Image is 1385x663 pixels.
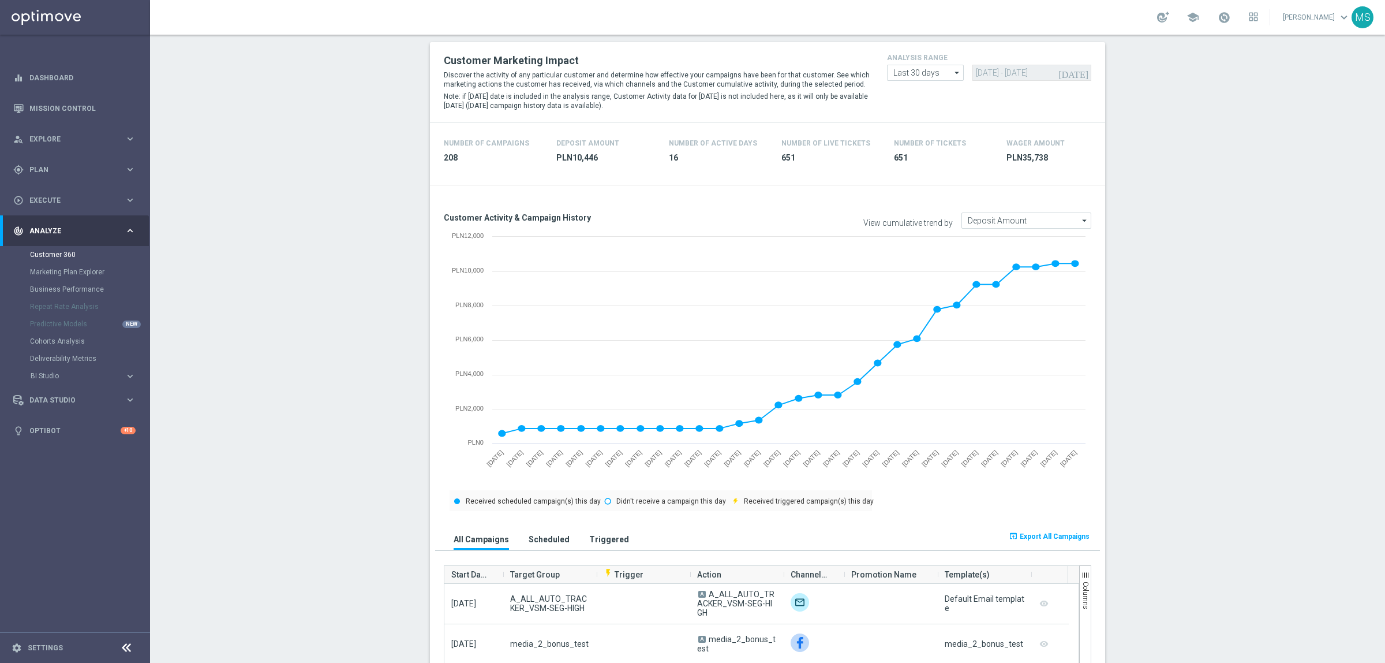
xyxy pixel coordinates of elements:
label: View cumulative trend by [863,218,953,228]
text: [DATE] [1039,449,1058,468]
a: Dashboard [29,62,136,93]
i: flash_on [604,568,613,578]
text: [DATE] [1000,449,1019,468]
text: PLN12,000 [452,232,484,239]
span: Plan [29,166,125,173]
h3: Scheduled [529,534,570,545]
button: Scheduled [526,528,572,550]
text: [DATE] [960,449,979,468]
button: track_changes Analyze keyboard_arrow_right [13,226,136,236]
div: Marketing Plan Explorer [30,263,149,281]
button: Triggered [586,528,632,550]
text: [DATE] [525,449,544,468]
text: [DATE] [564,449,583,468]
button: lightbulb Optibot +10 [13,426,136,435]
div: Data Studio keyboard_arrow_right [13,396,136,405]
span: [DATE] [451,599,476,608]
button: BI Studio keyboard_arrow_right [30,371,136,381]
span: BI Studio [31,373,113,379]
span: media_2_bonus_test [510,639,589,649]
span: [DATE] [451,639,476,649]
i: settings [12,643,22,653]
div: NEW [122,321,141,328]
div: Cohorts Analysis [30,333,149,350]
img: Facebook Custom Audience [791,634,809,652]
button: open_in_browser Export All Campaigns [1007,528,1091,545]
p: Discover the activity of any particular customer and determine how effective your campaigns have ... [444,70,870,89]
div: play_circle_outline Execute keyboard_arrow_right [13,196,136,205]
span: keyboard_arrow_down [1338,11,1350,24]
text: [DATE] [762,449,781,468]
text: [DATE] [604,449,623,468]
a: [PERSON_NAME]keyboard_arrow_down [1282,9,1352,26]
text: PLN0 [467,439,484,446]
img: Target group only [791,593,809,612]
span: Promotion Name [851,563,916,586]
text: [DATE] [822,449,841,468]
span: school [1186,11,1199,24]
text: [DATE] [743,449,762,468]
i: lightbulb [13,426,24,436]
h3: Customer Activity & Campaign History [444,213,759,223]
div: Customer 360 [30,246,149,263]
span: Action [697,563,721,586]
h4: Number Of Tickets [894,139,966,147]
text: [DATE] [643,449,662,468]
div: Explore [13,134,125,144]
a: Business Performance [30,285,120,294]
h4: Number of Campaigns [444,139,529,147]
a: Cohorts Analysis [30,337,120,346]
text: [DATE] [802,449,821,468]
text: [DATE] [703,449,722,468]
div: media_2_bonus_test [945,639,1023,649]
span: Columns [1081,582,1090,609]
i: equalizer [13,73,24,83]
button: equalizer Dashboard [13,73,136,83]
a: Deliverability Metrics [30,354,120,363]
div: +10 [121,427,136,434]
span: PLN35,738 [1006,152,1105,163]
h4: Wager Amount [1006,139,1065,147]
div: Execute [13,195,125,206]
h4: Number Of Live Tickets [781,139,870,147]
span: Start Date [451,563,487,586]
h2: Customer Marketing Impact [444,54,870,68]
span: PLN10,446 [556,152,655,163]
h4: Number of Active Days [669,139,757,147]
text: [DATE] [940,449,959,468]
h3: Triggered [589,534,629,545]
span: 208 [444,152,542,163]
div: Data Studio [13,395,125,405]
text: [DATE] [920,449,939,468]
div: Deliverability Metrics [30,350,149,367]
text: [DATE] [683,449,702,468]
p: Note: if [DATE] date is included in the analysis range, Customer Activity data for [DATE] is not ... [444,92,870,110]
button: gps_fixed Plan keyboard_arrow_right [13,165,136,174]
input: analysis range [887,65,964,81]
span: A [698,591,706,598]
i: keyboard_arrow_right [125,164,136,175]
span: Channel(s) [791,563,828,586]
text: [DATE] [584,449,603,468]
span: 651 [781,152,880,163]
div: Predictive Models [30,315,149,333]
button: All Campaigns [451,528,512,550]
text: PLN2,000 [455,405,484,412]
text: [DATE] [782,449,801,468]
a: Settings [28,645,63,651]
div: BI Studio [30,367,149,385]
span: Analyze [29,228,125,234]
div: Repeat Rate Analysis [30,298,149,315]
i: play_circle_outline [13,195,24,206]
span: 16 [669,152,768,163]
text: PLN10,000 [452,267,484,274]
span: Target Group [510,563,560,586]
i: open_in_browser [1009,531,1018,541]
text: [DATE] [664,449,683,468]
a: Marketing Plan Explorer [30,267,120,277]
